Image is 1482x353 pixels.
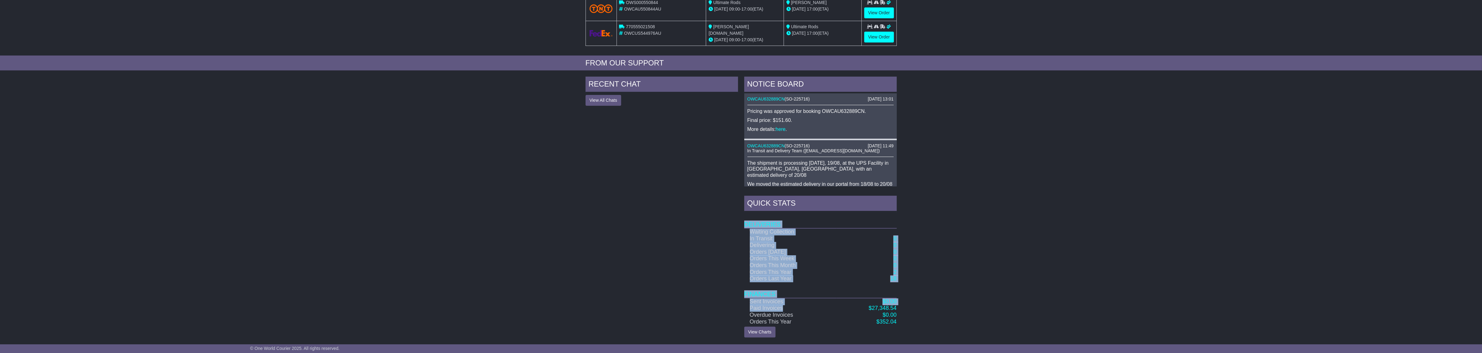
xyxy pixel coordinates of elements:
[883,312,896,318] a: $0.00
[869,305,896,311] a: $27,348.54
[786,30,859,37] div: (ETA)
[747,143,785,148] a: OWCAU632889CN
[729,37,740,42] span: 09:00
[893,242,896,248] a: 0
[868,143,893,149] div: [DATE] 11:49
[590,4,613,13] img: TNT_Domestic.png
[786,143,808,148] span: SO-225716
[590,30,613,37] img: GetCarrierServiceLogo
[741,37,752,42] span: 17:00
[893,235,896,242] a: 0
[729,7,740,11] span: 09:00
[747,143,894,149] div: ( )
[586,59,897,68] div: FROM OUR SUPPORT
[893,269,896,275] a: 2
[791,24,818,29] span: Ultimate Rods
[876,319,896,325] a: $352.04
[744,319,837,325] td: Orders This Year
[893,255,896,261] a: 0
[744,312,837,319] td: Overdue Invoices
[741,7,752,11] span: 17:00
[744,262,837,269] td: Orders This Month
[792,31,806,36] span: [DATE]
[744,275,837,282] td: Orders Last Year
[893,249,896,255] a: 0
[786,96,808,101] span: SO-225716
[890,275,896,282] a: 18
[747,126,894,132] p: More details: .
[744,228,837,235] td: Waiting Collection
[747,181,894,187] p: We moved the estimated delivery in our portal from 18/08 to 20/08
[747,108,894,114] p: Pricing was approved for booking OWCAU632889CN.
[709,37,781,43] div: - (ETA)
[744,327,776,337] a: View Charts
[744,249,837,256] td: Orders [DATE]
[807,7,818,11] span: 17:00
[868,96,893,102] div: [DATE] 13:01
[744,298,837,305] td: Sent Invoices
[624,31,661,36] span: OWCUS544976AU
[744,212,897,228] td: Deliveries
[747,160,894,178] p: The shipment is processing [DATE], 19/08, at the UPS Facility in [GEOGRAPHIC_DATA], [GEOGRAPHIC_D...
[714,37,728,42] span: [DATE]
[744,196,897,212] div: Quick Stats
[864,7,894,18] a: View Order
[747,117,894,123] p: Final price: $151.60.
[872,305,896,311] span: 27,348.54
[807,31,818,36] span: 17:00
[250,346,340,351] span: © One World Courier 2025. All rights reserved.
[714,7,728,11] span: [DATE]
[744,282,897,298] td: Finances
[883,298,896,305] a: $0.00
[893,262,896,268] a: 0
[744,235,837,242] td: In Transit
[792,7,806,11] span: [DATE]
[744,77,897,93] div: NOTICE BOARD
[747,96,894,102] div: ( )
[709,6,781,12] div: - (ETA)
[624,7,661,11] span: OWCAU550844AU
[744,269,837,276] td: Orders This Year
[776,127,785,132] a: here
[864,32,894,42] a: View Order
[886,312,896,318] span: 0.00
[626,24,655,29] span: 770555021508
[744,305,837,312] td: Paid Invoices
[744,242,837,249] td: Delivering
[786,6,859,12] div: (ETA)
[747,148,880,153] span: In Transit and Delivery Team ([EMAIL_ADDRESS][DOMAIN_NAME])
[744,255,837,262] td: Orders This Week
[586,95,621,106] button: View All Chats
[747,96,785,101] a: OWCAU632889CN
[886,298,896,305] span: 0.00
[709,24,749,36] span: [PERSON_NAME] [DOMAIN_NAME]
[879,319,896,325] span: 352.04
[586,77,738,93] div: RECENT CHAT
